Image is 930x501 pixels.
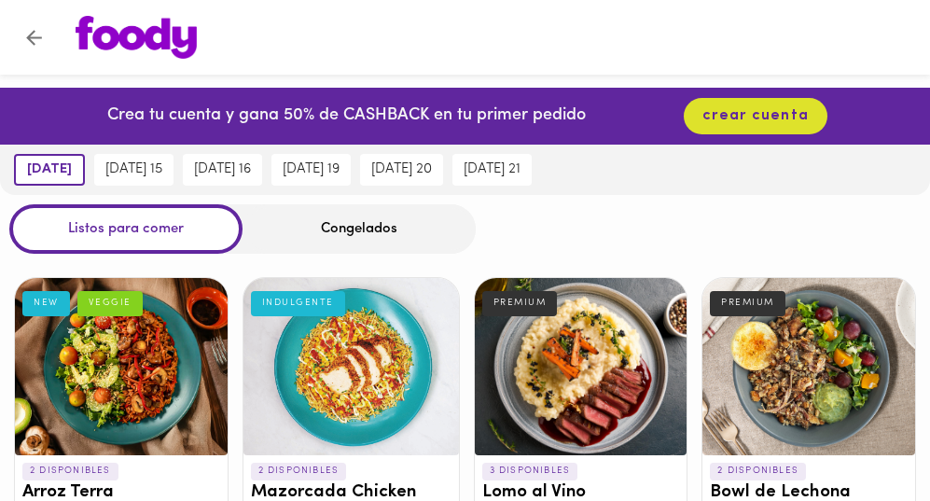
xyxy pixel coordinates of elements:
[243,204,476,254] div: Congelados
[251,463,347,480] p: 2 DISPONIBLES
[22,463,118,480] p: 2 DISPONIBLES
[482,291,558,315] div: PREMIUM
[183,154,262,186] button: [DATE] 16
[14,154,85,186] button: [DATE]
[271,154,351,186] button: [DATE] 19
[475,278,687,455] div: Lomo al Vino
[105,161,162,178] span: [DATE] 15
[251,291,345,315] div: INDULGENTE
[77,291,143,315] div: VEGGIE
[702,107,809,125] span: crear cuenta
[684,98,827,134] button: crear cuenta
[22,291,70,315] div: NEW
[27,161,72,178] span: [DATE]
[94,154,174,186] button: [DATE] 15
[9,204,243,254] div: Listos para comer
[464,161,521,178] span: [DATE] 21
[243,278,459,455] div: Mazorcada Chicken Bacon
[360,154,443,186] button: [DATE] 20
[482,463,578,480] p: 3 DISPONIBLES
[702,278,915,455] div: Bowl de Lechona
[822,393,911,482] iframe: Messagebird Livechat Widget
[710,291,785,315] div: PREMIUM
[15,278,228,455] div: Arroz Terra
[11,15,57,61] button: Volver
[194,161,251,178] span: [DATE] 16
[283,161,340,178] span: [DATE] 19
[710,463,806,480] p: 2 DISPONIBLES
[76,16,197,59] img: logo.png
[452,154,532,186] button: [DATE] 21
[107,104,586,129] p: Crea tu cuenta y gana 50% de CASHBACK en tu primer pedido
[371,161,432,178] span: [DATE] 20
